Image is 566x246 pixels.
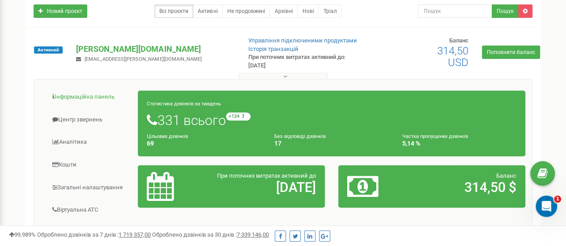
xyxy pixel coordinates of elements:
[85,56,201,62] span: [EMAIL_ADDRESS][PERSON_NAME][DOMAIN_NAME]
[119,231,151,238] u: 1 719 357,00
[41,154,138,176] a: Кошти
[554,196,561,203] span: 1
[269,4,298,18] a: Архівні
[482,46,540,59] a: Поповнити баланс
[147,140,261,147] h4: 69
[37,231,151,238] span: Оброблено дзвінків за 7 днів :
[536,196,557,217] iframe: Intercom live chat
[9,231,36,238] span: 99,989%
[76,43,234,55] p: [PERSON_NAME][DOMAIN_NAME]
[274,133,326,139] small: Без відповіді дзвінків
[318,4,341,18] a: Тріал
[449,37,468,44] span: Баланс
[226,113,251,121] small: +124
[402,133,468,139] small: Частка пропущених дзвінків
[41,109,138,131] a: Центр звернень
[297,4,319,18] a: Нові
[237,231,269,238] u: 7 339 146,00
[222,4,270,18] a: Не продовжені
[408,180,516,195] h2: 314,50 $
[147,113,516,128] h1: 331 всього
[217,172,316,179] span: При поточних витратах активний до
[248,53,363,70] p: При поточних витратах активний до: [DATE]
[41,86,138,108] a: Інформаційна панель
[248,37,357,44] a: Управління підключеними продуктами
[437,45,468,69] span: 314,50 USD
[41,131,138,153] a: Аналiтика
[41,199,138,221] a: Віртуальна АТС
[41,177,138,199] a: Загальні налаштування
[248,46,298,52] a: Історія транзакцій
[34,46,63,54] span: Активний
[274,140,388,147] h4: 17
[34,4,87,18] a: Новий проєкт
[154,4,193,18] a: Всі проєкти
[152,231,269,238] span: Оброблено дзвінків за 30 днів :
[208,180,316,195] h2: [DATE]
[147,133,188,139] small: Цільових дзвінків
[496,172,516,179] span: Баланс
[418,4,492,18] input: Пошук
[147,101,221,107] small: Статистика дзвінків за тиждень
[41,222,138,244] a: Наскрізна аналітика
[492,4,519,18] button: Пошук
[402,140,516,147] h4: 5,14 %
[193,4,222,18] a: Активні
